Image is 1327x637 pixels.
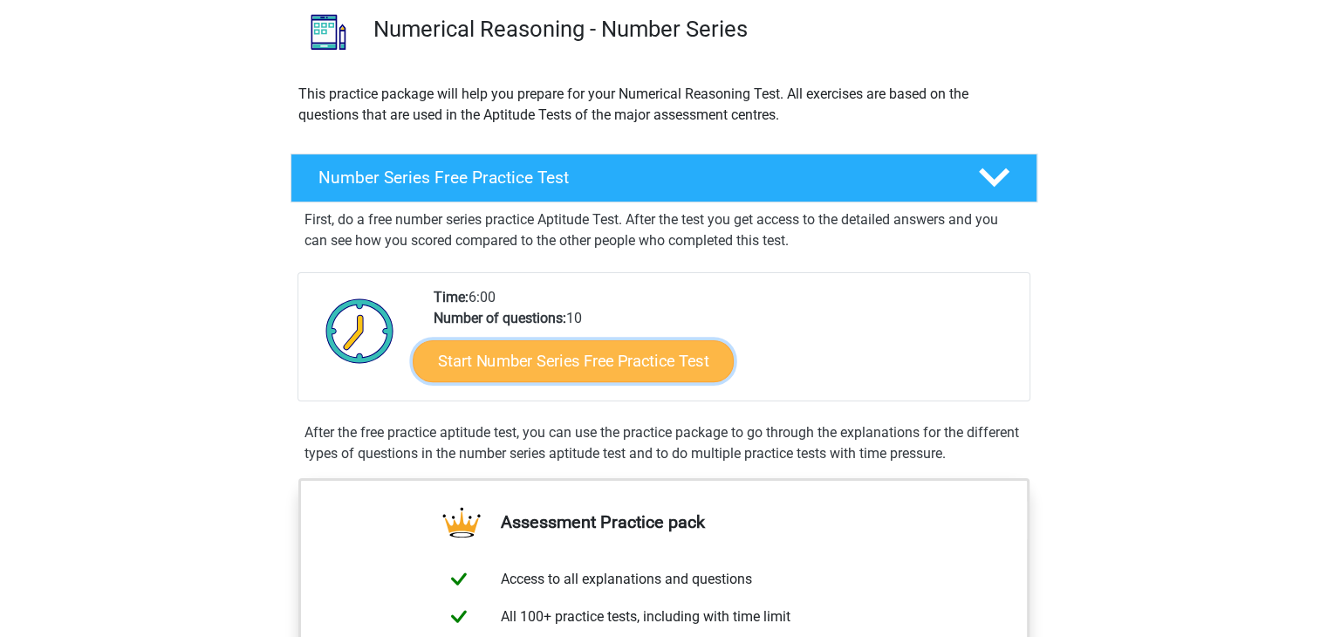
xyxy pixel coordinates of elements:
[421,287,1029,401] div: 6:00 10
[316,287,404,374] img: Clock
[318,168,950,188] h4: Number Series Free Practice Test
[304,209,1023,251] p: First, do a free number series practice Aptitude Test. After the test you get access to the detai...
[413,339,734,381] a: Start Number Series Free Practice Test
[298,84,1029,126] p: This practice package will help you prepare for your Numerical Reasoning Test. All exercises are ...
[298,422,1030,464] div: After the free practice aptitude test, you can use the practice package to go through the explana...
[284,154,1044,202] a: Number Series Free Practice Test
[434,289,469,305] b: Time:
[434,310,566,326] b: Number of questions:
[373,16,1023,43] h3: Numerical Reasoning - Number Series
